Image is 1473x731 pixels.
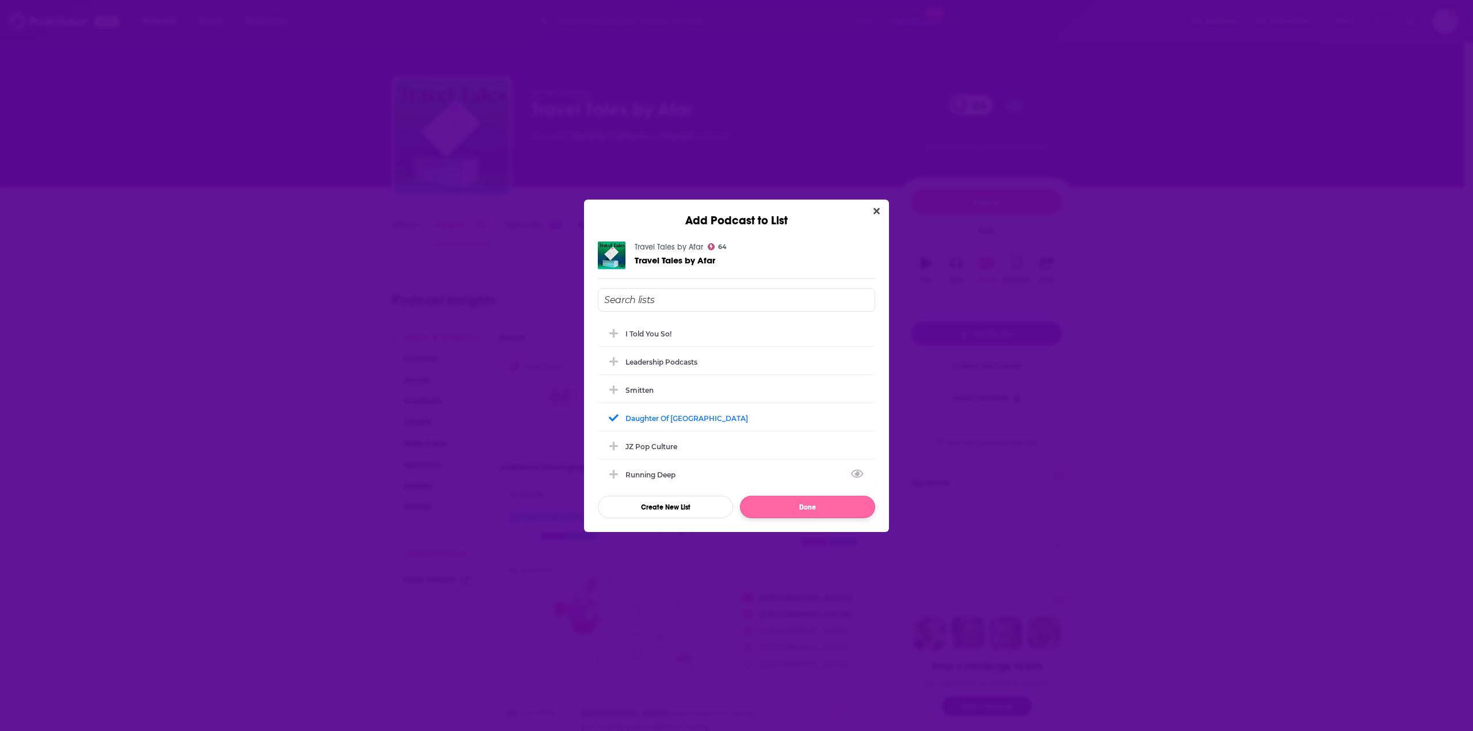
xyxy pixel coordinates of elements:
button: Close [869,204,884,219]
div: Running Deep [598,462,875,487]
a: Travel Tales by Afar [635,255,715,265]
div: Daughter of [GEOGRAPHIC_DATA] [625,414,748,423]
a: 64 [708,243,727,250]
div: Add Podcast To List [598,288,875,518]
button: Done [740,496,875,518]
span: 64 [718,244,727,250]
button: Create New List [598,496,733,518]
div: Leadership Podcasts [625,358,697,366]
div: Add Podcast to List [584,200,889,228]
button: View Link [676,477,682,478]
a: Travel Tales by Afar [635,242,703,252]
input: Search lists [598,288,875,312]
div: Running Deep [625,470,682,479]
div: I Told You So! [625,330,671,338]
div: Smitten [598,377,875,403]
div: JZ Pop Culture [625,442,677,451]
span: Travel Tales by Afar [635,255,715,266]
div: I Told You So! [598,321,875,346]
div: Smitten [625,386,654,395]
div: Daughter of Egypt [598,405,875,431]
div: Leadership Podcasts [598,349,875,374]
div: JZ Pop Culture [598,434,875,459]
img: Travel Tales by Afar [598,242,625,269]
